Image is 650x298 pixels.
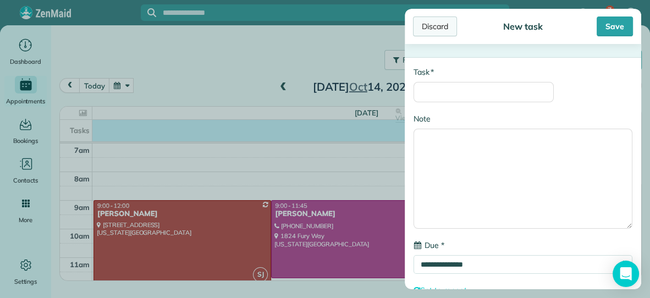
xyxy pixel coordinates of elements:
[597,16,633,36] div: Save
[613,261,639,287] div: Open Intercom Messenger
[413,16,457,36] div: Discard
[500,21,546,32] div: New task
[414,67,434,78] label: Task
[414,240,444,251] label: Due
[414,113,431,124] label: Note
[414,285,466,295] a: Set to repeat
